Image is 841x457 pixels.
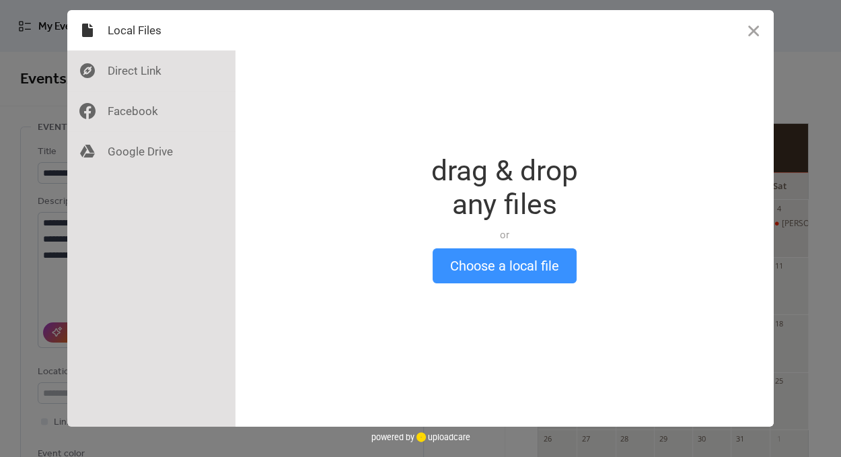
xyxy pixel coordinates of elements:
[431,154,578,221] div: drag & drop any files
[67,10,235,50] div: Local Files
[371,427,470,447] div: powered by
[414,432,470,442] a: uploadcare
[67,131,235,172] div: Google Drive
[431,228,578,242] div: or
[67,91,235,131] div: Facebook
[67,50,235,91] div: Direct Link
[733,10,774,50] button: Close
[433,248,577,283] button: Choose a local file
